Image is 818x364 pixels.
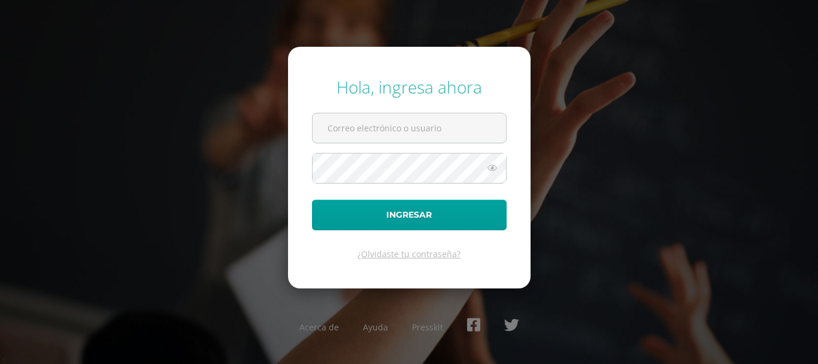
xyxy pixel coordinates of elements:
[312,76,507,98] div: Hola, ingresa ahora
[358,248,460,260] a: ¿Olvidaste tu contraseña?
[312,200,507,230] button: Ingresar
[363,321,388,333] a: Ayuda
[412,321,443,333] a: Presskit
[299,321,339,333] a: Acerca de
[313,113,506,143] input: Correo electrónico o usuario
